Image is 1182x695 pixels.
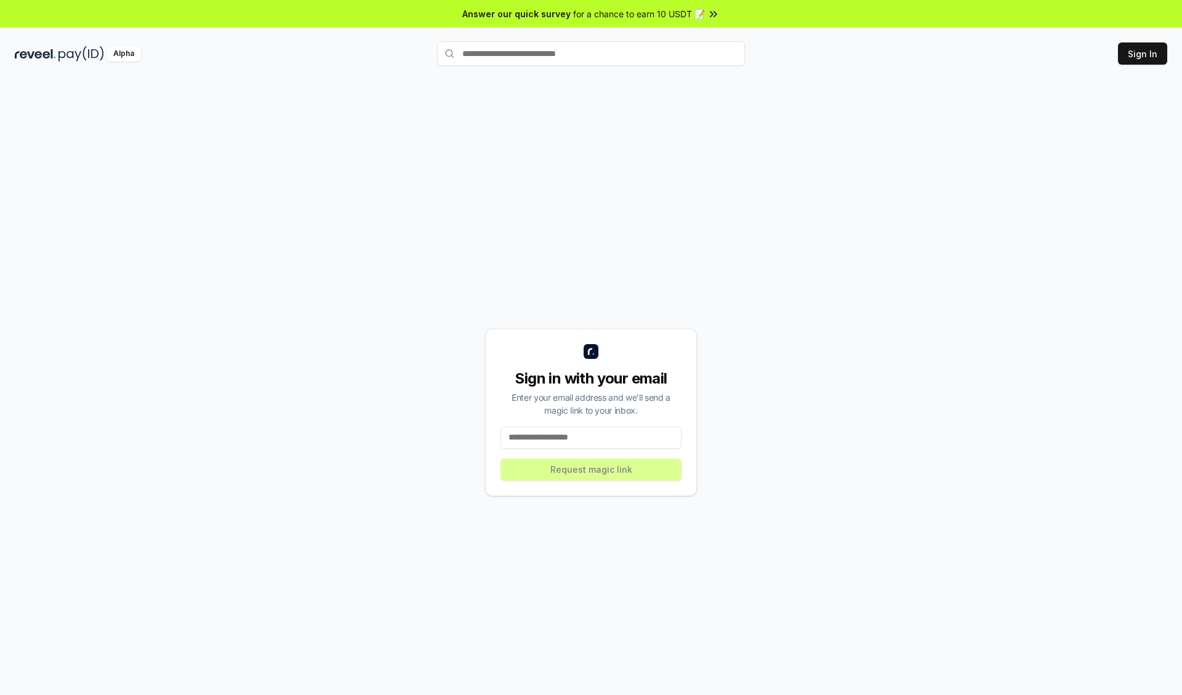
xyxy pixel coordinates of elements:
div: Sign in with your email [501,369,681,388]
div: Alpha [107,46,141,62]
button: Sign In [1118,42,1167,65]
span: Answer our quick survey [462,7,571,20]
div: Enter your email address and we’ll send a magic link to your inbox. [501,391,681,417]
img: reveel_dark [15,46,56,62]
span: for a chance to earn 10 USDT 📝 [573,7,705,20]
img: pay_id [58,46,104,62]
img: logo_small [584,344,598,359]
